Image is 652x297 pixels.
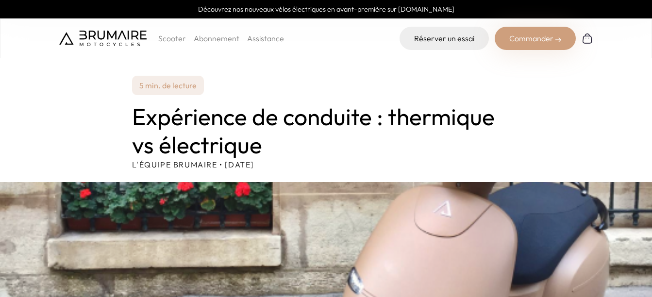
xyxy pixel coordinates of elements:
[582,33,593,44] img: Panier
[194,33,239,43] a: Abonnement
[400,27,489,50] a: Réserver un essai
[495,27,576,50] div: Commander
[555,37,561,43] img: right-arrow-2.png
[132,103,520,159] h1: Expérience de conduite : thermique vs électrique
[247,33,284,43] a: Assistance
[132,76,204,95] p: 5 min. de lecture
[59,31,147,46] img: Brumaire Motocycles
[132,159,520,170] p: L'équipe Brumaire • [DATE]
[158,33,186,44] p: Scooter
